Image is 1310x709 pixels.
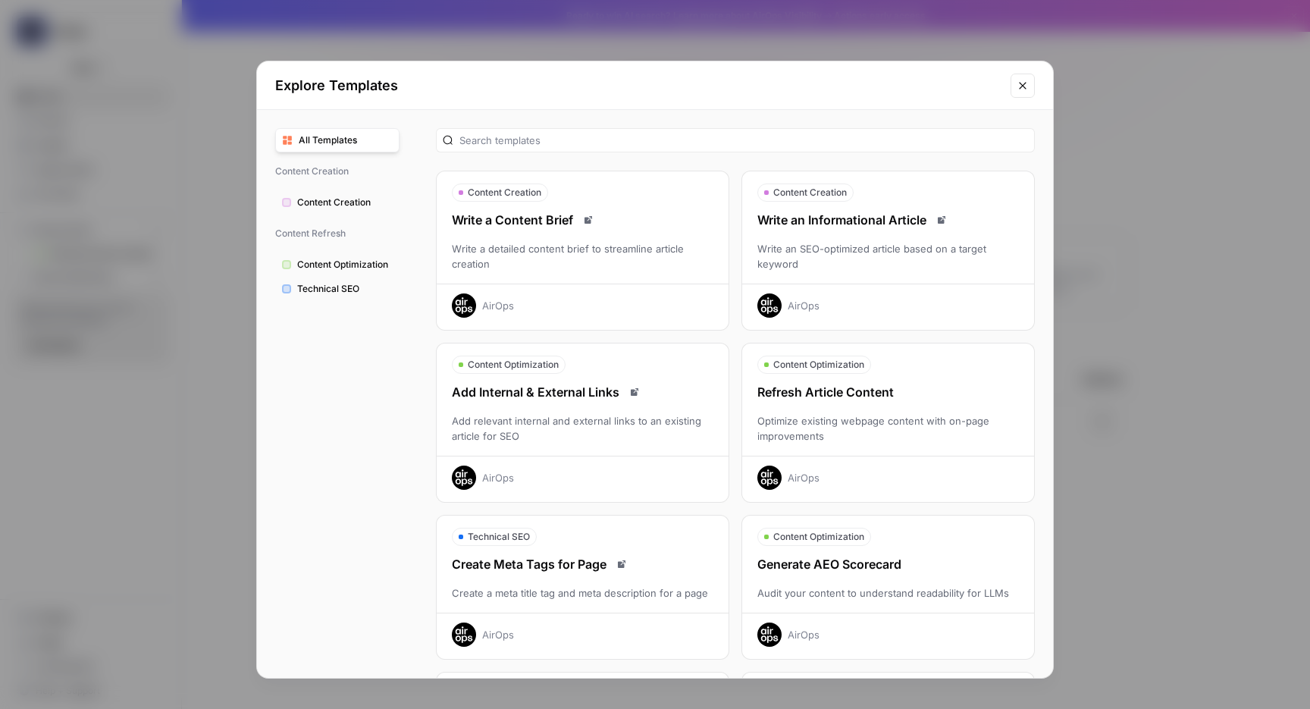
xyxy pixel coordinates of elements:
span: All Templates [299,133,393,147]
span: Technical SEO [468,530,530,544]
button: Content OptimizationGenerate AEO ScorecardAudit your content to understand readability for LLMsAi... [741,515,1035,660]
div: Optimize existing webpage content with on-page improvements [742,413,1034,444]
button: Close modal [1011,74,1035,98]
div: Write a Content Brief [437,211,729,229]
button: Content OptimizationAdd Internal & External LinksRead docsAdd relevant internal and external link... [436,343,729,503]
div: Write an Informational Article [742,211,1034,229]
div: AirOps [482,627,514,642]
button: Technical SEO [275,277,400,301]
div: AirOps [788,627,820,642]
span: Content Creation [773,186,847,199]
div: Refresh Article Content [742,383,1034,401]
button: All Templates [275,128,400,152]
button: Technical SEOCreate Meta Tags for PageRead docsCreate a meta title tag and meta description for a... [436,515,729,660]
button: Content Creation [275,190,400,215]
span: Content Optimization [773,358,864,372]
div: AirOps [482,470,514,485]
a: Read docs [625,383,644,401]
span: Content Optimization [297,258,393,271]
div: Write an SEO-optimized article based on a target keyword [742,241,1034,271]
span: Content Refresh [275,221,400,246]
span: Content Optimization [468,358,559,372]
span: Technical SEO [297,282,393,296]
div: Add Internal & External Links [437,383,729,401]
div: AirOps [788,470,820,485]
input: Search templates [459,133,1028,148]
h2: Explore Templates [275,75,1001,96]
button: Content CreationWrite an Informational ArticleRead docsWrite an SEO-optimized article based on a ... [741,171,1035,331]
a: Read docs [613,555,631,573]
div: AirOps [482,298,514,313]
div: Write a detailed content brief to streamline article creation [437,241,729,271]
button: Content CreationWrite a Content BriefRead docsWrite a detailed content brief to streamline articl... [436,171,729,331]
span: Content Optimization [773,530,864,544]
a: Read docs [579,211,597,229]
span: Content Creation [275,158,400,184]
div: Create a meta title tag and meta description for a page [437,585,729,601]
span: Content Creation [468,186,541,199]
button: Content Optimization [275,253,400,277]
button: Content OptimizationRefresh Article ContentOptimize existing webpage content with on-page improve... [741,343,1035,503]
div: Audit your content to understand readability for LLMs [742,585,1034,601]
div: Add relevant internal and external links to an existing article for SEO [437,413,729,444]
div: Create Meta Tags for Page [437,555,729,573]
div: Generate AEO Scorecard [742,555,1034,573]
span: Content Creation [297,196,393,209]
div: AirOps [788,298,820,313]
a: Read docs [932,211,951,229]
